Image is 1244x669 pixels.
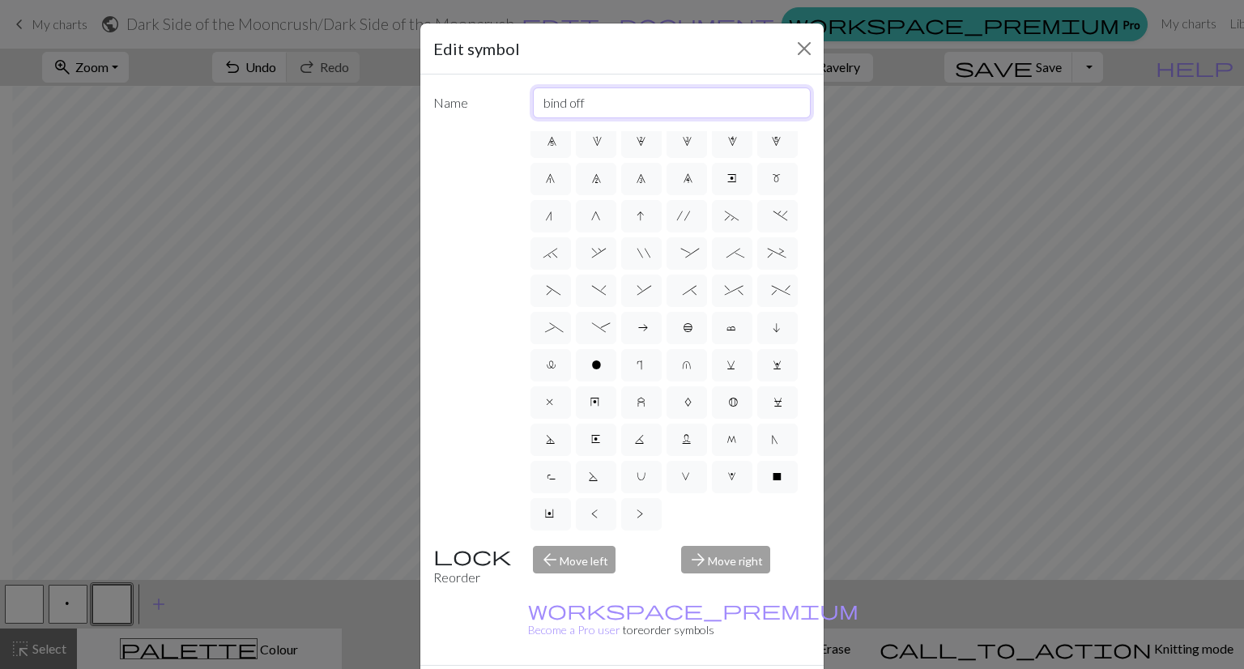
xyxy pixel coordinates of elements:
span: % [772,284,783,300]
span: ' [677,210,697,226]
span: r [637,359,646,375]
span: A [684,396,690,412]
span: y [590,396,602,412]
span: i [773,322,782,338]
span: U [637,471,646,487]
span: e [727,173,737,189]
span: l [547,359,554,375]
span: 6 [545,173,556,189]
span: ( [547,284,554,300]
span: L [682,433,692,450]
span: I [637,210,646,226]
span: 8 [636,173,646,189]
small: to reorder symbols [528,603,858,637]
h5: Edit symbol [433,36,520,61]
span: Y [545,508,556,524]
span: x [545,396,556,412]
span: ~ [725,210,739,226]
span: 2 [636,135,647,151]
span: N [772,433,783,450]
span: u [682,359,692,375]
span: _ [545,322,556,338]
a: Become a Pro user [528,603,858,637]
span: ) [592,284,599,300]
span: " [637,247,645,263]
span: m [772,173,782,189]
span: 0 [547,135,555,151]
span: ^ [725,284,739,300]
span: + [768,247,787,263]
span: > [637,508,646,524]
span: z [637,396,646,412]
span: B [728,396,736,412]
span: a [637,322,646,338]
span: C [773,396,781,412]
span: X [772,471,783,487]
span: , [592,247,599,263]
span: 5 [771,135,784,151]
span: c [726,322,738,338]
span: 9 [683,173,691,189]
span: G [591,210,601,226]
span: n [545,210,556,226]
span: ; [726,247,737,263]
span: ` [543,247,558,263]
span: 1 [592,135,599,151]
span: : [681,247,692,263]
span: 3 [682,135,692,151]
span: 4 [727,135,737,151]
span: b [683,322,691,338]
button: Close [791,36,817,62]
span: - [592,322,599,338]
span: V [681,471,692,487]
span: K [635,433,648,450]
span: w [773,359,782,375]
span: . [773,210,781,226]
span: 7 [591,173,601,189]
div: Reorder [424,546,523,587]
span: o [591,359,601,375]
label: Name [424,87,523,118]
span: D [546,433,555,450]
span: < [591,508,601,524]
span: & [637,284,645,300]
span: E [591,433,601,450]
span: S [589,471,603,487]
span: workspace_premium [528,599,858,621]
span: R [546,471,556,487]
span: v [726,359,738,375]
span: W [727,471,737,487]
span: M [726,433,738,450]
